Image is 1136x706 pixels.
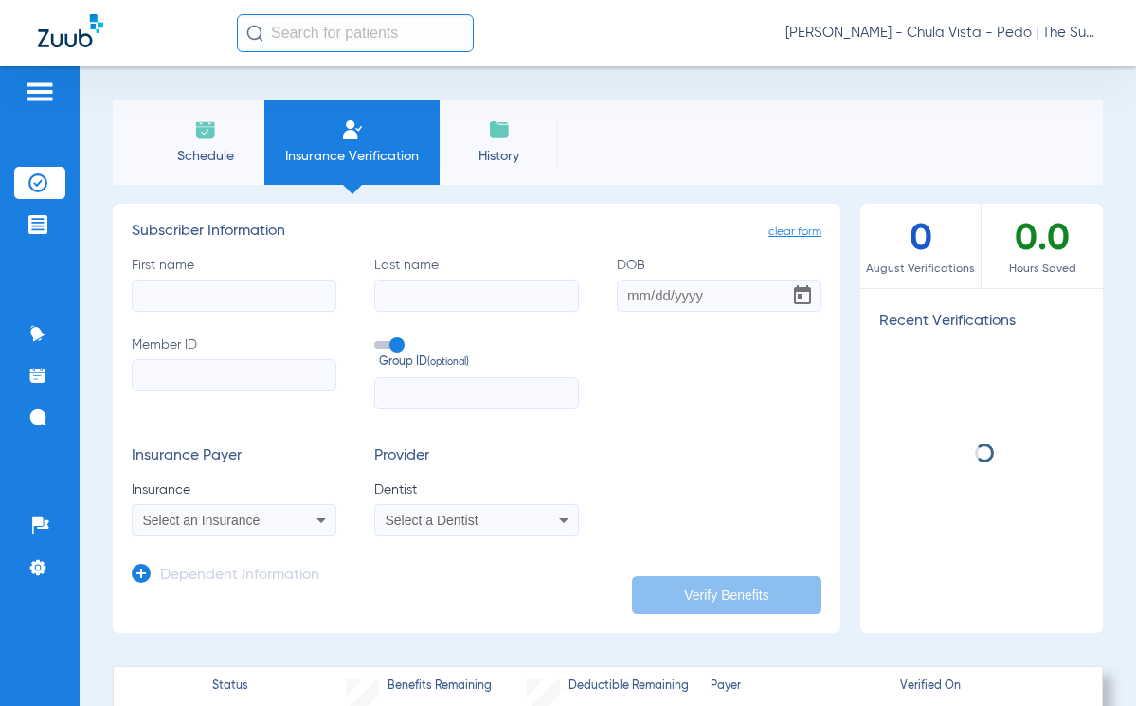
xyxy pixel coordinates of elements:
[132,256,336,312] label: First name
[374,256,579,312] label: Last name
[38,14,103,47] img: Zuub Logo
[160,567,319,586] h3: Dependent Information
[132,447,336,466] h3: Insurance Payer
[386,513,478,528] span: Select a Dentist
[379,354,579,371] span: Group ID
[454,147,544,166] span: History
[711,679,883,696] span: Payer
[132,335,336,409] label: Member ID
[982,260,1103,279] span: Hours Saved
[279,147,425,166] span: Insurance Verification
[132,359,336,391] input: Member ID
[427,354,469,371] small: (optional)
[860,204,982,288] div: 0
[374,280,579,312] input: Last name
[160,147,250,166] span: Schedule
[632,576,821,614] button: Verify Benefits
[132,480,336,499] span: Insurance
[194,118,217,141] img: Schedule
[568,679,689,696] span: Deductible Remaining
[784,277,821,315] button: Open calendar
[374,480,579,499] span: Dentist
[246,25,263,42] img: Search Icon
[617,256,821,312] label: DOB
[237,14,474,52] input: Search for patients
[388,679,492,696] span: Benefits Remaining
[768,223,821,242] span: clear form
[132,223,821,242] h3: Subscriber Information
[785,24,1098,43] span: [PERSON_NAME] - Chula Vista - Pedo | The Super Dentists
[212,679,248,696] span: Status
[982,204,1103,288] div: 0.0
[488,118,511,141] img: History
[374,447,579,466] h3: Provider
[143,513,261,528] span: Select an Insurance
[617,280,821,312] input: DOBOpen calendar
[900,679,1073,696] span: Verified On
[25,81,55,103] img: hamburger-icon
[132,280,336,312] input: First name
[341,118,364,141] img: Manual Insurance Verification
[860,313,1103,332] h3: Recent Verifications
[860,260,981,279] span: August Verifications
